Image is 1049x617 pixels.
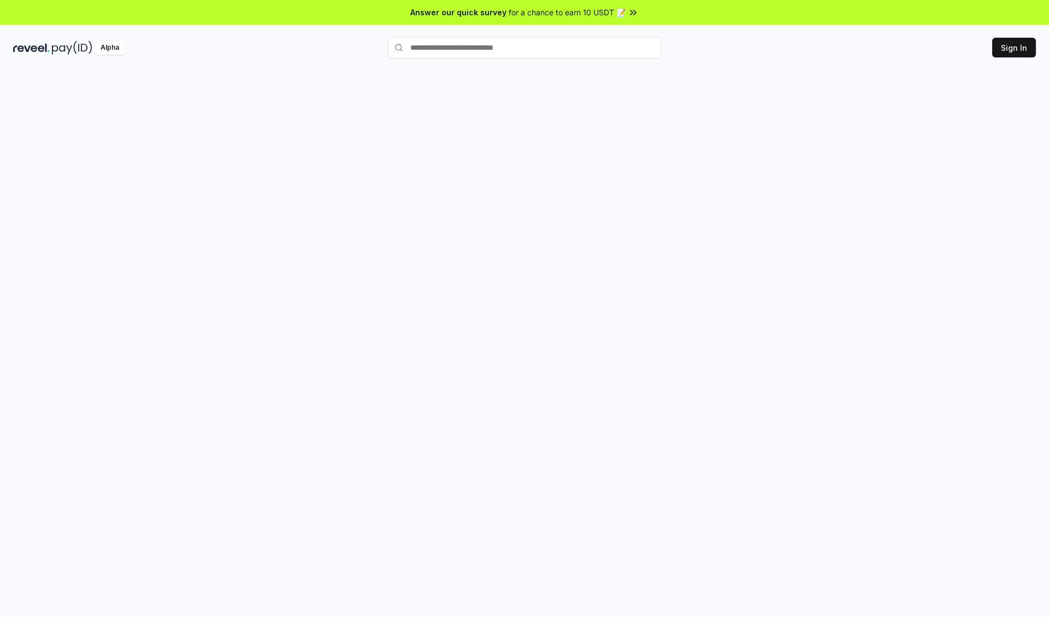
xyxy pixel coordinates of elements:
span: Answer our quick survey [410,7,506,18]
img: reveel_dark [13,41,50,55]
div: Alpha [95,41,125,55]
img: pay_id [52,41,92,55]
span: for a chance to earn 10 USDT 📝 [509,7,626,18]
button: Sign In [992,38,1036,57]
